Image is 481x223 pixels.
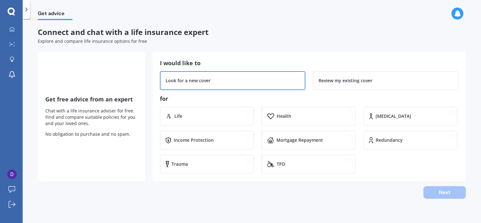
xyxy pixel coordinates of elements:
[7,169,17,179] img: ACg8ocKlL9MUlyenoO0M647AHGSJYJU8eNRa25jDfc2JcpiWyy5u_Q=s96-c
[267,113,274,119] img: Health
[172,161,188,167] div: Trauma
[369,113,373,119] img: Cancer
[376,113,411,119] div: [MEDICAL_DATA]
[174,113,182,119] div: Life
[45,131,137,137] p: No obligation to purchase and no spam.
[376,137,403,143] div: Redundancy
[277,161,285,167] div: TPD
[45,96,137,103] h3: Get free advice from an expert
[174,137,214,143] div: Income Protection
[166,77,211,84] div: Look for a new cover
[267,161,274,167] img: TPD
[277,113,291,119] div: Health
[38,38,147,44] span: Explore and compare life insurance options for free
[166,137,171,143] img: Income Protection
[160,95,458,102] h3: for
[267,137,274,143] img: Mortgage Repayment
[166,161,169,167] img: Trauma
[45,108,137,127] p: Chat with a life insurance adviser for free. Find and compare suitable policies for you and your ...
[166,113,172,119] img: Life
[38,27,208,37] span: Connect and chat with a life insurance expert
[319,77,372,84] div: Review my existing cover
[276,137,323,143] div: Mortgage Repayment
[160,60,458,67] h3: I would like to
[38,10,72,19] span: Get advice
[369,137,374,143] img: Redundancy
